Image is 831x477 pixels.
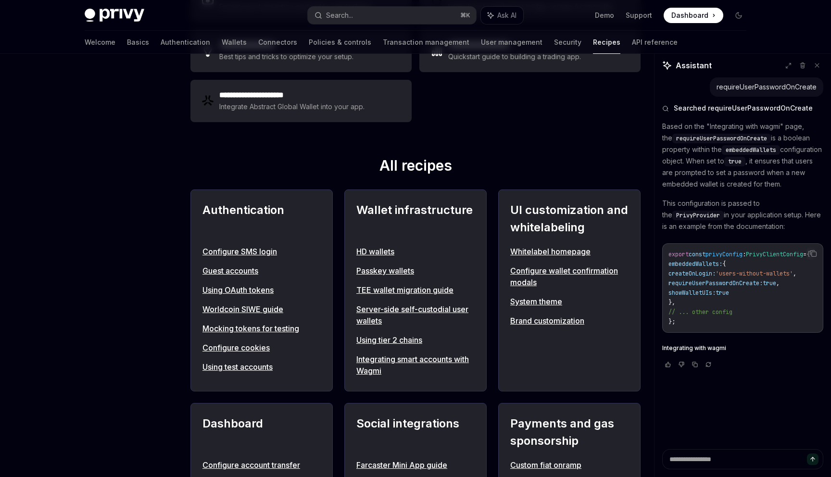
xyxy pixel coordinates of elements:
button: Toggle dark mode [731,8,746,23]
span: Assistant [676,60,712,71]
a: Transaction management [383,31,469,54]
span: : [743,251,746,258]
a: Farcaster Mini App guide [356,459,475,471]
h2: Dashboard [202,415,321,450]
a: Mocking tokens for testing [202,323,321,334]
a: Integrating with wagmi [662,344,823,352]
a: Wallets [222,31,247,54]
span: embeddedWallets: [668,260,722,268]
a: Demo [595,11,614,20]
button: Copy the contents from the code block [807,247,819,260]
a: Passkey wallets [356,265,475,276]
div: requireUserPasswordOnCreate [717,82,817,92]
h2: Authentication [202,201,321,236]
span: showWalletUIs: [668,289,716,297]
span: 'users-without-wallets' [716,270,793,277]
a: Policies & controls [309,31,371,54]
h2: Payments and gas sponsorship [510,415,629,450]
h2: Social integrations [356,415,475,450]
span: embeddedWallets [726,146,776,154]
span: const [689,251,705,258]
a: Whitelabel homepage [510,246,629,257]
button: Search...⌘K [308,7,476,24]
p: Based on the "Integrating with wagmi" page, the is a boolean property within the configuration ob... [662,121,823,190]
span: Searched requireUserPasswordOnCreate [674,103,813,113]
a: Brand customization [510,315,629,326]
a: Integrating smart accounts with Wagmi [356,353,475,377]
a: Configure account transfer [202,459,321,471]
div: Integrate Abstract Global Wallet into your app. [219,101,365,113]
a: Configure wallet confirmation modals [510,265,629,288]
a: Security [554,31,581,54]
img: dark logo [85,9,144,22]
span: PrivyProvider [676,212,720,219]
span: true [716,289,729,297]
a: Support [626,11,652,20]
span: privyConfig [705,251,743,258]
a: Configure cookies [202,342,321,353]
a: API reference [632,31,678,54]
a: Recipes [593,31,620,54]
span: Integrating with wagmi [662,344,726,352]
a: Connectors [258,31,297,54]
h2: Wallet infrastructure [356,201,475,236]
span: , [793,270,796,277]
p: This configuration is passed to the in your application setup. Here is an example from the docume... [662,198,823,232]
span: Dashboard [671,11,708,20]
a: Custom fiat onramp [510,459,629,471]
a: HD wallets [356,246,475,257]
button: Searched requireUserPasswordOnCreate [662,103,823,113]
span: // ... other config [668,308,732,316]
a: Using test accounts [202,361,321,373]
div: Quickstart guide to building a trading app. [448,51,581,63]
span: requireUserPasswordOnCreate [676,135,767,142]
span: = [803,251,806,258]
span: { [806,251,810,258]
a: Configure SMS login [202,246,321,257]
div: Best tips and tricks to optimize your setup. [219,51,355,63]
span: { [722,260,726,268]
span: true [728,158,742,165]
h2: All recipes [190,157,641,178]
a: Server-side self-custodial user wallets [356,303,475,326]
a: Basics [127,31,149,54]
a: Dashboard [664,8,723,23]
span: requireUserPasswordOnCreate: [668,279,763,287]
span: }; [668,318,675,326]
a: Using OAuth tokens [202,284,321,296]
span: }, [668,299,675,306]
span: true [763,279,776,287]
span: Ask AI [497,11,516,20]
a: Authentication [161,31,210,54]
a: Welcome [85,31,115,54]
a: Using tier 2 chains [356,334,475,346]
a: User management [481,31,542,54]
div: Search... [326,10,353,21]
a: Guest accounts [202,265,321,276]
h2: UI customization and whitelabeling [510,201,629,236]
span: PrivyClientConfig [746,251,803,258]
a: System theme [510,296,629,307]
button: Send message [807,453,818,465]
a: TEE wallet migration guide [356,284,475,296]
a: Worldcoin SIWE guide [202,303,321,315]
button: Ask AI [481,7,523,24]
span: , [776,279,780,287]
span: ⌘ K [460,12,470,19]
span: createOnLogin: [668,270,716,277]
span: export [668,251,689,258]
